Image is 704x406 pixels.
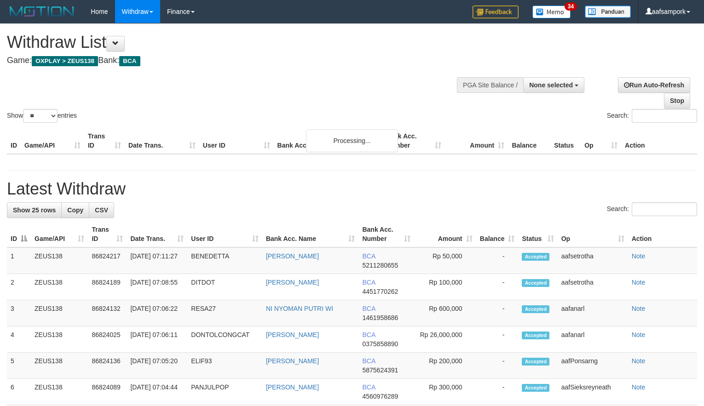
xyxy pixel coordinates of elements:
[7,109,77,123] label: Show entries
[414,274,476,300] td: Rp 100,000
[529,81,573,89] span: None selected
[362,288,398,295] span: Copy 4451770262 to clipboard
[31,379,88,405] td: ZEUS138
[266,331,319,338] a: [PERSON_NAME]
[607,202,697,216] label: Search:
[476,379,519,405] td: -
[32,56,98,66] span: OXPLAY > ZEUS138
[88,274,127,300] td: 86824189
[7,202,62,218] a: Show 25 rows
[88,326,127,353] td: 86824025
[119,56,140,66] span: BCA
[414,300,476,326] td: Rp 600,000
[358,221,414,247] th: Bank Acc. Number: activate to sort column ascending
[127,274,187,300] td: [DATE] 07:08:55
[476,247,519,274] td: -
[362,366,398,374] span: Copy 5875624391 to clipboard
[558,221,628,247] th: Op: activate to sort column ascending
[476,353,519,379] td: -
[362,314,398,321] span: Copy 1461958686 to clipboard
[127,353,187,379] td: [DATE] 07:05:20
[632,109,697,123] input: Search:
[632,252,646,260] a: Note
[362,305,375,312] span: BCA
[266,279,319,286] a: [PERSON_NAME]
[362,383,375,391] span: BCA
[187,247,262,274] td: BENEDETTA
[628,221,697,247] th: Action
[414,221,476,247] th: Amount: activate to sort column ascending
[7,274,31,300] td: 2
[565,2,577,11] span: 34
[7,5,77,18] img: MOTION_logo.png
[125,128,199,154] th: Date Trans.
[95,206,108,214] span: CSV
[476,326,519,353] td: -
[522,384,549,392] span: Accepted
[508,128,550,154] th: Balance
[476,300,519,326] td: -
[31,221,88,247] th: Game/API: activate to sort column ascending
[7,300,31,326] td: 3
[414,326,476,353] td: Rp 26,000,000
[518,221,557,247] th: Status: activate to sort column ascending
[558,274,628,300] td: aafsetrotha
[127,326,187,353] td: [DATE] 07:06:11
[522,305,549,313] span: Accepted
[266,357,319,365] a: [PERSON_NAME]
[31,247,88,274] td: ZEUS138
[621,128,697,154] th: Action
[414,379,476,405] td: Rp 300,000
[558,247,628,274] td: aafsetrotha
[23,109,58,123] select: Showentries
[362,279,375,286] span: BCA
[362,393,398,400] span: Copy 4560976289 to clipboard
[88,379,127,405] td: 86824089
[473,6,519,18] img: Feedback.jpg
[632,383,646,391] a: Note
[522,358,549,366] span: Accepted
[306,129,398,152] div: Processing...
[7,221,31,247] th: ID: activate to sort column descending
[522,253,549,261] span: Accepted
[89,202,114,218] a: CSV
[88,221,127,247] th: Trans ID: activate to sort column ascending
[618,77,690,93] a: Run Auto-Refresh
[382,128,445,154] th: Bank Acc. Number
[7,247,31,274] td: 1
[31,353,88,379] td: ZEUS138
[187,221,262,247] th: User ID: activate to sort column ascending
[88,247,127,274] td: 86824217
[523,77,584,93] button: None selected
[632,279,646,286] a: Note
[61,202,89,218] a: Copy
[414,247,476,274] td: Rp 50,000
[127,379,187,405] td: [DATE] 07:04:44
[362,262,398,269] span: Copy 5211280655 to clipboard
[7,326,31,353] td: 4
[7,180,697,198] h1: Latest Withdraw
[632,305,646,312] a: Note
[187,300,262,326] td: RESA27
[266,305,333,312] a: NI NYOMAN PUTRI WI
[7,379,31,405] td: 6
[558,326,628,353] td: aafanarl
[127,247,187,274] td: [DATE] 07:11:27
[274,128,382,154] th: Bank Acc. Name
[581,128,621,154] th: Op
[457,77,523,93] div: PGA Site Balance /
[632,357,646,365] a: Note
[558,353,628,379] td: aafPonsarng
[88,300,127,326] td: 86824132
[199,128,274,154] th: User ID
[67,206,83,214] span: Copy
[522,279,549,287] span: Accepted
[262,221,359,247] th: Bank Acc. Name: activate to sort column ascending
[558,300,628,326] td: aafanarl
[127,300,187,326] td: [DATE] 07:06:22
[88,353,127,379] td: 86824136
[632,331,646,338] a: Note
[362,331,375,338] span: BCA
[414,353,476,379] td: Rp 200,000
[664,93,690,109] a: Stop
